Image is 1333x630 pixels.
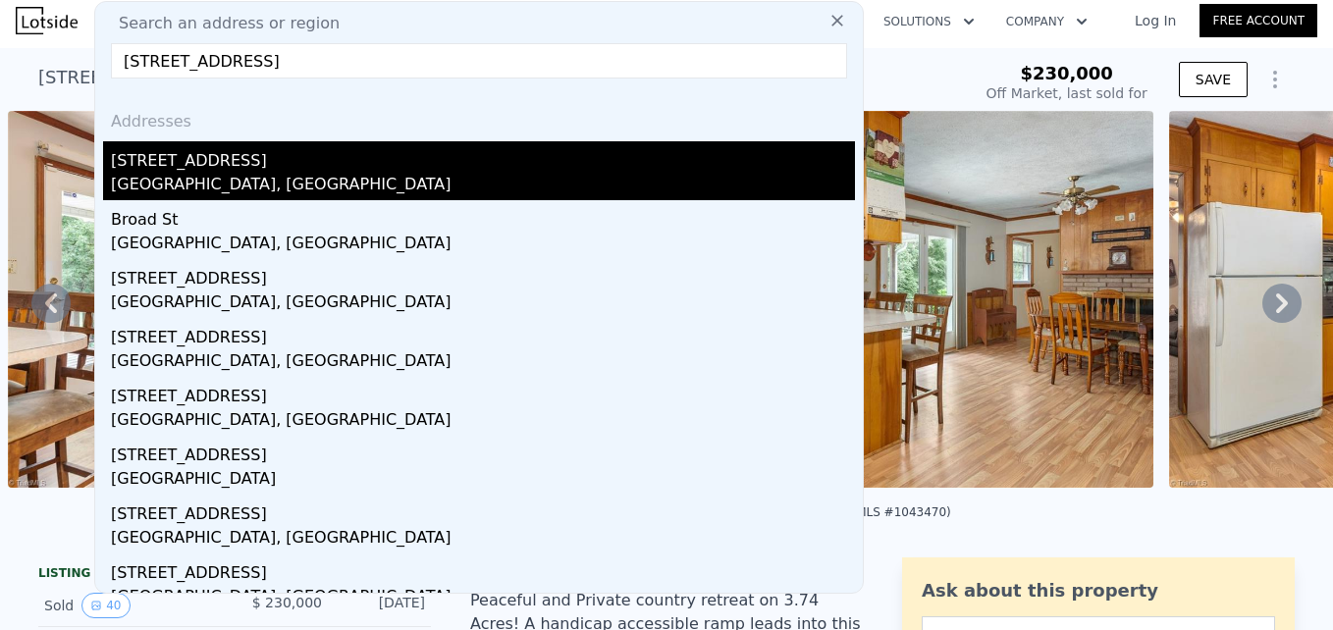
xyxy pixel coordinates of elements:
[38,565,431,585] div: LISTING & SALE HISTORY
[111,585,855,612] div: [GEOGRAPHIC_DATA], [GEOGRAPHIC_DATA]
[111,408,855,436] div: [GEOGRAPHIC_DATA], [GEOGRAPHIC_DATA]
[111,526,855,553] div: [GEOGRAPHIC_DATA], [GEOGRAPHIC_DATA]
[111,141,855,173] div: [STREET_ADDRESS]
[81,593,130,618] button: View historical data
[111,553,855,585] div: [STREET_ADDRESS]
[986,83,1147,103] div: Off Market, last sold for
[922,577,1275,604] div: Ask about this property
[111,349,855,377] div: [GEOGRAPHIC_DATA], [GEOGRAPHIC_DATA]
[1200,4,1317,37] a: Free Account
[111,290,855,318] div: [GEOGRAPHIC_DATA], [GEOGRAPHIC_DATA]
[111,318,855,349] div: [STREET_ADDRESS]
[111,495,855,526] div: [STREET_ADDRESS]
[111,43,847,79] input: Enter an address, city, region, neighborhood or zip code
[1020,63,1113,83] span: $230,000
[111,173,855,200] div: [GEOGRAPHIC_DATA], [GEOGRAPHIC_DATA]
[103,94,855,141] div: Addresses
[111,436,855,467] div: [STREET_ADDRESS]
[111,377,855,408] div: [STREET_ADDRESS]
[338,593,425,618] div: [DATE]
[111,200,855,232] div: Broad St
[868,4,990,39] button: Solutions
[1111,11,1200,30] a: Log In
[111,232,855,259] div: [GEOGRAPHIC_DATA], [GEOGRAPHIC_DATA]
[990,4,1103,39] button: Company
[44,593,219,618] div: Sold
[111,467,855,495] div: [GEOGRAPHIC_DATA]
[1179,62,1248,97] button: SAVE
[111,259,855,290] div: [STREET_ADDRESS]
[252,595,322,610] span: $ 230,000
[103,12,340,35] span: Search an address or region
[8,111,573,488] img: Sale: 92070792 Parcel: 86900939
[588,111,1153,488] img: Sale: 92070792 Parcel: 86900939
[38,64,656,91] div: [STREET_ADDRESS][PERSON_NAME] , [GEOGRAPHIC_DATA] , NC 27320
[1255,60,1295,99] button: Show Options
[16,7,78,34] img: Lotside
